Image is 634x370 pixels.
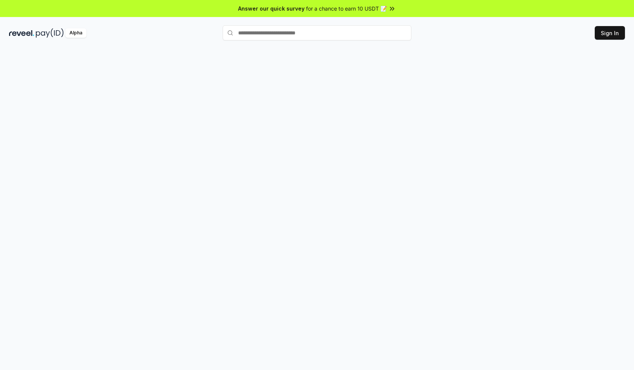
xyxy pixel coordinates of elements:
[595,26,625,40] button: Sign In
[9,28,34,38] img: reveel_dark
[238,5,305,12] span: Answer our quick survey
[306,5,387,12] span: for a chance to earn 10 USDT 📝
[65,28,86,38] div: Alpha
[36,28,64,38] img: pay_id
